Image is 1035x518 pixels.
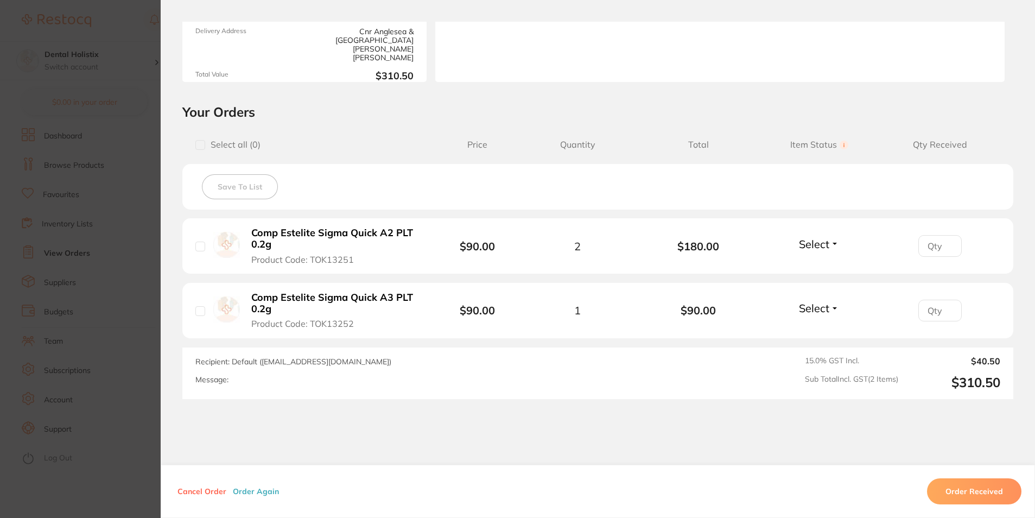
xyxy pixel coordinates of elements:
button: Select [796,301,842,315]
button: Select [796,237,842,251]
input: Qty [918,300,962,321]
button: Order Again [230,487,282,496]
span: 15.0 % GST Incl. [805,356,898,366]
b: $180.00 [638,240,759,252]
b: $90.00 [460,304,495,317]
img: Comp Estelite Sigma Quick A3 PLT 0.2g [213,296,240,323]
button: Order Received [927,478,1021,504]
span: Total [638,140,759,150]
span: Select [799,301,829,315]
span: Total Value [195,71,300,82]
span: 1 [574,304,581,317]
b: $310.50 [309,71,414,82]
span: Recipient: Default ( [EMAIL_ADDRESS][DOMAIN_NAME] ) [195,357,391,367]
input: Qty [918,235,962,257]
span: Quantity [517,140,638,150]
span: Cnr Anglesea & [GEOGRAPHIC_DATA][PERSON_NAME][PERSON_NAME] [309,27,414,62]
span: Sub Total Incl. GST ( 2 Items) [805,375,898,390]
span: Item Status [759,140,879,150]
span: Delivery Address [195,27,300,62]
span: Price [437,140,517,150]
label: Message: [195,375,228,384]
button: Comp Estelite Sigma Quick A3 PLT 0.2g Product Code: TOK13252 [248,292,421,330]
output: $40.50 [907,356,1000,366]
button: Cancel Order [174,487,230,496]
span: Select [799,237,829,251]
b: Comp Estelite Sigma Quick A2 PLT 0.2g [251,228,417,250]
span: Product Code: TOK13251 [251,255,354,264]
img: Comp Estelite Sigma Quick A2 PLT 0.2g [213,232,240,258]
output: $310.50 [907,375,1000,390]
span: Qty Received [880,140,1000,150]
span: Product Code: TOK13252 [251,319,354,329]
b: Comp Estelite Sigma Quick A3 PLT 0.2g [251,292,417,314]
span: Select all ( 0 ) [205,140,261,150]
button: Comp Estelite Sigma Quick A2 PLT 0.2g Product Code: TOK13251 [248,227,421,265]
span: 2 [574,240,581,252]
h2: Your Orders [182,104,1013,120]
button: Save To List [202,174,278,199]
b: $90.00 [460,239,495,253]
b: $90.00 [638,304,759,317]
